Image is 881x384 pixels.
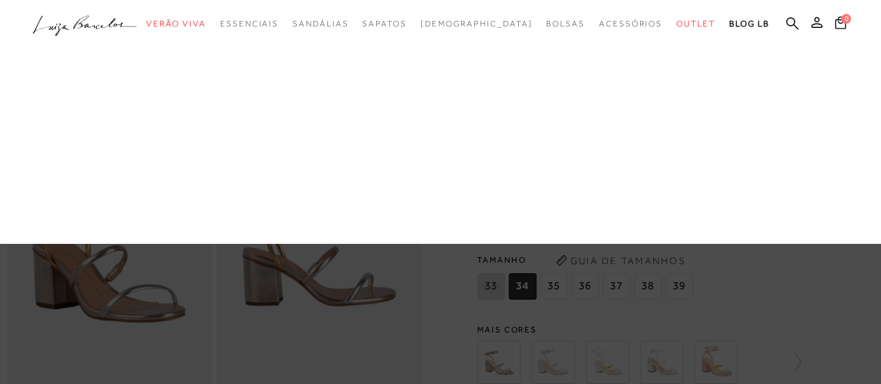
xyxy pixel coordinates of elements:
a: categoryNavScreenReaderText [220,11,279,37]
a: BLOG LB [729,11,770,37]
span: Sandálias [293,19,348,29]
a: categoryNavScreenReaderText [293,11,348,37]
a: noSubCategoriesText [421,11,533,37]
span: Sapatos [362,19,406,29]
span: Bolsas [546,19,585,29]
span: 0 [841,14,851,24]
a: categoryNavScreenReaderText [676,11,715,37]
span: Verão Viva [146,19,206,29]
span: Acessórios [599,19,662,29]
span: Outlet [676,19,715,29]
span: Essenciais [220,19,279,29]
span: [DEMOGRAPHIC_DATA] [421,19,533,29]
a: categoryNavScreenReaderText [362,11,406,37]
a: categoryNavScreenReaderText [546,11,585,37]
a: categoryNavScreenReaderText [599,11,662,37]
a: categoryNavScreenReaderText [146,11,206,37]
button: 0 [831,15,850,34]
span: BLOG LB [729,19,770,29]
